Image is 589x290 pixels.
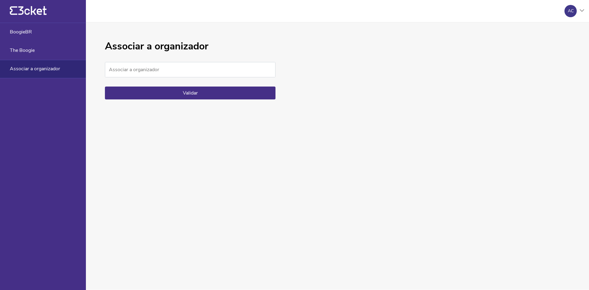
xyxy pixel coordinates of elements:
h1: Associar a organizador [105,41,275,52]
span: Associar a organizador [10,66,60,72]
input: Associar a organizador [105,62,275,77]
div: AC [568,9,574,14]
button: Validar [105,87,275,99]
a: {' '} [10,12,47,17]
span: The Boogie [10,48,35,53]
span: BoogieBR [10,29,32,35]
g: {' '} [10,6,17,15]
